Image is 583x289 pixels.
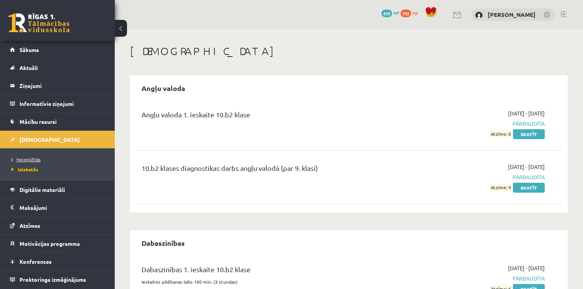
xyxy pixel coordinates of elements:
[20,258,52,265] span: Konferences
[11,166,38,172] span: Izlabotās
[381,10,392,17] span: 439
[20,95,105,112] legend: Informatīvie ziņojumi
[8,13,70,32] a: Rīgas 1. Tālmācības vidusskola
[490,183,512,192] span: Atzīme: 9
[20,118,57,125] span: Mācību resursi
[20,136,80,143] span: [DEMOGRAPHIC_DATA]
[142,163,407,177] div: 10.b2 klases diagnostikas darbs angļu valodā (par 9. klasi)
[10,253,105,270] a: Konferences
[10,59,105,76] a: Aktuāli
[381,10,399,16] a: 439 mP
[10,77,105,94] a: Ziņojumi
[508,163,545,171] span: [DATE] - [DATE]
[20,77,105,94] legend: Ziņojumi
[10,217,105,234] a: Atzīmes
[10,131,105,148] a: [DEMOGRAPHIC_DATA]
[10,271,105,288] a: Proktoringa izmēģinājums
[418,120,545,128] span: Pārbaudīta
[508,264,545,272] span: [DATE] - [DATE]
[412,10,417,16] span: xp
[513,129,545,139] a: Skatīt
[20,46,39,53] span: Sākums
[20,240,80,247] span: Motivācijas programma
[11,156,107,163] a: Neizpildītās
[10,199,105,216] a: Maksājumi
[10,113,105,130] a: Mācību resursi
[11,156,41,162] span: Neizpildītās
[10,41,105,58] a: Sākums
[488,11,536,18] a: [PERSON_NAME]
[142,109,407,123] div: Angļu valoda 1. ieskaite 10.b2 klase
[401,10,421,16] a: 592 xp
[490,130,512,138] span: Atzīme: 8
[134,234,192,252] h2: Dabaszinības
[393,10,399,16] span: mP
[418,173,545,181] span: Pārbaudīta
[134,79,193,97] h2: Angļu valoda
[142,278,407,285] p: Ieskaites pildīšanas laiks 180 min. (3 stundas)
[130,45,568,58] h1: [DEMOGRAPHIC_DATA]
[10,95,105,112] a: Informatīvie ziņojumi
[20,186,65,193] span: Digitālie materiāli
[10,181,105,198] a: Digitālie materiāli
[20,64,38,71] span: Aktuāli
[508,109,545,117] span: [DATE] - [DATE]
[418,274,545,283] span: Pārbaudīta
[513,183,545,193] a: Skatīt
[20,276,86,283] span: Proktoringa izmēģinājums
[20,199,105,216] legend: Maksājumi
[11,166,107,173] a: Izlabotās
[142,264,407,278] div: Dabaszinības 1. ieskaite 10.b2 klase
[475,11,483,19] img: Sandijs Lakstīgala
[20,222,40,229] span: Atzīmes
[401,10,411,17] span: 592
[10,235,105,252] a: Motivācijas programma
